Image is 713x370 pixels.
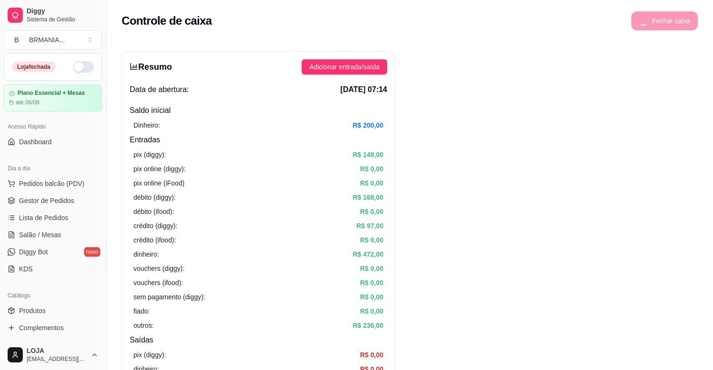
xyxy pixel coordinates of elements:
[130,62,138,71] span: bar-chart
[360,277,383,288] article: R$ 0,00
[133,235,176,245] article: crédito (ifood):
[133,320,154,331] article: outros:
[302,59,387,74] button: Adicionar entrada/saída
[19,306,46,315] span: Produtos
[352,192,383,203] article: R$ 168,00
[18,90,85,97] article: Plano Essencial + Mesas
[130,105,387,116] h4: Saldo inícial
[4,176,102,191] button: Pedidos balcão (PDV)
[133,164,186,174] article: pix online (diggy):
[4,227,102,242] a: Salão / Mesas
[130,84,189,95] span: Data de abertura:
[4,84,102,111] a: Plano Essencial + Mesasaté 06/09
[19,264,33,274] span: KDS
[12,62,56,72] div: Loja fechada
[360,206,383,217] article: R$ 0,00
[4,134,102,149] a: Dashboard
[16,99,39,106] article: até 06/09
[352,249,383,259] article: R$ 472,00
[360,263,383,274] article: R$ 0,00
[4,343,102,366] button: LOJA[EMAIL_ADDRESS][DOMAIN_NAME]
[29,35,65,45] div: BRMANIA ...
[4,119,102,134] div: Acesso Rápido
[133,350,166,360] article: pix (diggy):
[341,84,387,95] span: [DATE] 07:14
[352,320,383,331] article: R$ 236,00
[27,16,98,23] span: Sistema de Gestão
[133,306,150,316] article: fiado:
[19,179,85,188] span: Pedidos balcão (PDV)
[19,213,68,222] span: Lista de Pedidos
[133,263,184,274] article: vouchers (diggy):
[130,60,172,74] h3: Resumo
[360,164,383,174] article: R$ 0,00
[73,61,94,73] button: Alterar Status
[4,4,102,27] a: DiggySistema de Gestão
[360,235,383,245] article: R$ 0,00
[133,221,178,231] article: crédito (diggy):
[27,347,87,355] span: LOJA
[360,350,383,360] article: R$ 0,00
[4,210,102,225] a: Lista de Pedidos
[133,206,174,217] article: débito (ifood):
[19,323,64,333] span: Complementos
[27,7,98,16] span: Diggy
[4,288,102,303] div: Catálogo
[130,134,387,146] h4: Entradas
[133,149,166,160] article: pix (diggy):
[133,277,183,288] article: vouchers (ifood):
[19,137,52,147] span: Dashboard
[133,178,184,188] article: pix online (iFood)
[19,247,48,257] span: Diggy Bot
[12,35,21,45] span: B
[130,334,387,346] h4: Saídas
[4,261,102,277] a: KDS
[352,149,383,160] article: R$ 149,00
[133,249,159,259] article: dinheiro:
[360,306,383,316] article: R$ 0,00
[4,320,102,335] a: Complementos
[133,292,205,302] article: sem pagamento (diggy):
[309,62,380,72] span: Adicionar entrada/saída
[352,120,383,130] article: R$ 200,00
[360,292,383,302] article: R$ 0,00
[4,30,102,49] button: Select a team
[133,120,160,130] article: Dinheiro:
[360,178,383,188] article: R$ 0,00
[19,196,74,205] span: Gestor de Pedidos
[356,221,383,231] article: R$ 97,00
[133,192,176,203] article: débito (diggy):
[4,303,102,318] a: Produtos
[122,13,212,28] h2: Controle de caixa
[4,161,102,176] div: Dia a dia
[27,355,87,363] span: [EMAIL_ADDRESS][DOMAIN_NAME]
[19,230,61,240] span: Salão / Mesas
[4,244,102,259] a: Diggy Botnovo
[4,193,102,208] a: Gestor de Pedidos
